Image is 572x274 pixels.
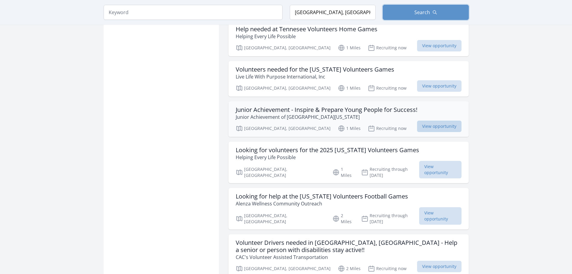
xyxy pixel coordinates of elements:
h3: Junior Achievement - Inspire & Prepare Young People for Success! [236,106,417,113]
span: View opportunity [417,40,462,51]
a: Volunteers needed for the [US_STATE] Volunteers Games Live Life With Purpose International, Inc [... [228,61,469,97]
p: 1 Miles [338,125,361,132]
p: Recruiting now [368,44,407,51]
p: Recruiting through [DATE] [361,213,419,225]
h3: Looking for help at the [US_STATE] Volunteers Football Games [236,193,408,200]
a: Junior Achievement - Inspire & Prepare Young People for Success! Junior Achievement of [GEOGRAPHI... [228,101,469,137]
p: Helping Every Life Possible [236,154,419,161]
p: Alenza Wellness Community Outreach [236,200,408,207]
p: Live Life With Purpose International, Inc [236,73,394,80]
p: 1 Miles [338,85,361,92]
p: Recruiting now [368,265,407,272]
span: View opportunity [417,80,462,92]
input: Location [290,5,376,20]
span: View opportunity [419,207,462,225]
p: [GEOGRAPHIC_DATA], [GEOGRAPHIC_DATA] [236,265,331,272]
button: Search [383,5,469,20]
h3: Looking for volunteers for the 2025 [US_STATE] Volunteers Games [236,146,419,154]
span: View opportunity [417,121,462,132]
p: [GEOGRAPHIC_DATA], [GEOGRAPHIC_DATA] [236,213,325,225]
h3: Volunteers needed for the [US_STATE] Volunteers Games [236,66,394,73]
p: 2 Miles [332,213,354,225]
span: View opportunity [417,261,462,272]
p: Junior Achievement of [GEOGRAPHIC_DATA][US_STATE] [236,113,417,121]
a: Looking for help at the [US_STATE] Volunteers Football Games Alenza Wellness Community Outreach [... [228,188,469,229]
p: CAC's Volunteer Assisted Transportation [236,254,462,261]
p: Recruiting now [368,125,407,132]
p: 2 Miles [338,265,361,272]
p: Recruiting now [368,85,407,92]
p: Recruiting through [DATE] [361,166,419,178]
p: 1 Miles [332,166,354,178]
a: Help needed at Tennesee Volunteers Home Games Helping Every Life Possible [GEOGRAPHIC_DATA], [GEO... [228,21,469,56]
p: [GEOGRAPHIC_DATA], [GEOGRAPHIC_DATA] [236,166,325,178]
p: 1 Miles [338,44,361,51]
a: Looking for volunteers for the 2025 [US_STATE] Volunteers Games Helping Every Life Possible [GEOG... [228,142,469,183]
p: [GEOGRAPHIC_DATA], [GEOGRAPHIC_DATA] [236,44,331,51]
input: Keyword [104,5,283,20]
p: [GEOGRAPHIC_DATA], [GEOGRAPHIC_DATA] [236,85,331,92]
h3: Help needed at Tennesee Volunteers Home Games [236,26,377,33]
span: Search [414,9,430,16]
h3: Volunteer Drivers needed in [GEOGRAPHIC_DATA], [GEOGRAPHIC_DATA] - Help a senior or person with d... [236,239,462,254]
p: Helping Every Life Possible [236,33,377,40]
span: View opportunity [419,161,462,178]
p: [GEOGRAPHIC_DATA], [GEOGRAPHIC_DATA] [236,125,331,132]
